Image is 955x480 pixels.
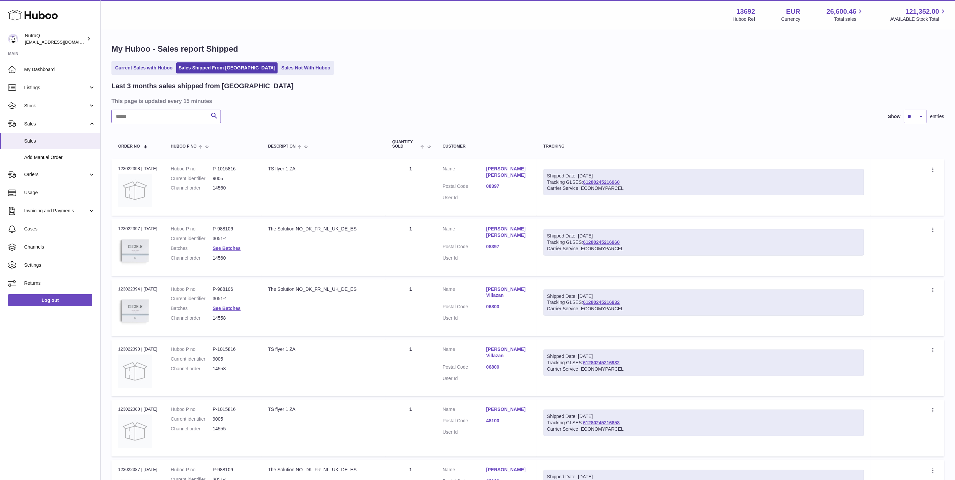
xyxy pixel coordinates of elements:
div: 123022398 | [DATE] [118,166,157,172]
dt: Current identifier [171,175,213,182]
div: Currency [781,16,801,22]
dt: Postal Code [443,418,486,426]
dt: Batches [171,245,213,252]
img: 136921728478892.jpg [118,294,152,328]
div: Tracking [543,144,864,149]
span: Order No [118,144,140,149]
a: 08397 [486,183,530,190]
span: Settings [24,262,95,268]
dd: P-988106 [213,286,255,292]
td: 1 [386,339,436,396]
a: 61280245216960 [583,179,620,185]
dd: P-1015816 [213,166,255,172]
a: See Batches [213,246,241,251]
dd: 3051-1 [213,296,255,302]
img: no-photo.jpg [118,355,152,388]
dd: P-1015816 [213,406,255,413]
span: Channels [24,244,95,250]
a: Sales Not With Huboo [279,62,333,73]
dt: Batches [171,305,213,312]
div: 123022393 | [DATE] [118,346,157,352]
span: Listings [24,85,88,91]
div: Tracking GLSES: [543,350,864,376]
a: 61280245216932 [583,360,620,365]
span: Usage [24,190,95,196]
a: Sales Shipped From [GEOGRAPHIC_DATA] [176,62,278,73]
span: entries [930,113,944,120]
img: no-photo.jpg [118,415,152,448]
span: Description [268,144,296,149]
span: 26,600.46 [826,7,856,16]
span: Quantity Sold [392,140,419,149]
dd: 14555 [213,426,255,432]
img: no-photo.jpg [118,174,152,207]
a: 06800 [486,364,530,370]
div: The Solution NO_DK_FR_NL_UK_DE_ES [268,226,379,232]
dt: Name [443,346,486,361]
dt: Huboo P no [171,346,213,353]
dt: Huboo P no [171,406,213,413]
dd: 14558 [213,315,255,321]
strong: EUR [786,7,800,16]
td: 1 [386,399,436,456]
span: Invoicing and Payments [24,208,88,214]
dt: User Id [443,315,486,321]
dt: Current identifier [171,235,213,242]
div: Shipped Date: [DATE] [547,353,860,360]
span: 121,352.00 [906,7,939,16]
label: Show [888,113,901,120]
a: [PERSON_NAME] [486,406,530,413]
a: [PERSON_NAME] Villazan [486,286,530,299]
dt: Postal Code [443,244,486,252]
span: Returns [24,280,95,286]
div: The Solution NO_DK_FR_NL_UK_DE_ES [268,467,379,473]
dt: Name [443,467,486,475]
dt: Current identifier [171,356,213,362]
a: 61280245216932 [583,300,620,305]
div: Tracking GLSES: [543,410,864,436]
dd: P-1015816 [213,346,255,353]
a: [PERSON_NAME] Villazan [486,346,530,359]
div: Tracking GLSES: [543,229,864,256]
div: Carrier Service: ECONOMYPARCEL [547,185,860,192]
h2: Last 3 months sales shipped from [GEOGRAPHIC_DATA] [111,82,294,91]
div: 123022394 | [DATE] [118,286,157,292]
div: Shipped Date: [DATE] [547,293,860,300]
dd: P-988106 [213,467,255,473]
dt: User Id [443,255,486,261]
dd: 14558 [213,366,255,372]
dt: User Id [443,429,486,435]
dd: 14560 [213,185,255,191]
div: 123022387 | [DATE] [118,467,157,473]
div: TS flyer 1 ZA [268,406,379,413]
dt: User Id [443,375,486,382]
a: 26,600.46 Total sales [826,7,864,22]
a: 61280245216858 [583,420,620,425]
div: Tracking GLSES: [543,169,864,196]
dt: Current identifier [171,416,213,422]
span: Huboo P no [171,144,197,149]
div: Shipped Date: [DATE] [547,474,860,480]
span: Sales [24,121,88,127]
span: Stock [24,103,88,109]
dt: Channel order [171,315,213,321]
dt: Postal Code [443,364,486,372]
dd: 9005 [213,175,255,182]
div: Customer [443,144,530,149]
div: Carrier Service: ECONOMYPARCEL [547,426,860,432]
a: Current Sales with Huboo [113,62,175,73]
div: Shipped Date: [DATE] [547,233,860,239]
dt: Channel order [171,366,213,372]
div: Carrier Service: ECONOMYPARCEL [547,366,860,372]
dt: Huboo P no [171,166,213,172]
a: 61280245216960 [583,239,620,245]
span: My Dashboard [24,66,95,73]
dt: Name [443,226,486,240]
div: 123022397 | [DATE] [118,226,157,232]
a: 08397 [486,244,530,250]
div: Carrier Service: ECONOMYPARCEL [547,246,860,252]
span: Add Manual Order [24,154,95,161]
div: Shipped Date: [DATE] [547,413,860,420]
dt: Channel order [171,185,213,191]
a: [PERSON_NAME] [PERSON_NAME] [486,226,530,238]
